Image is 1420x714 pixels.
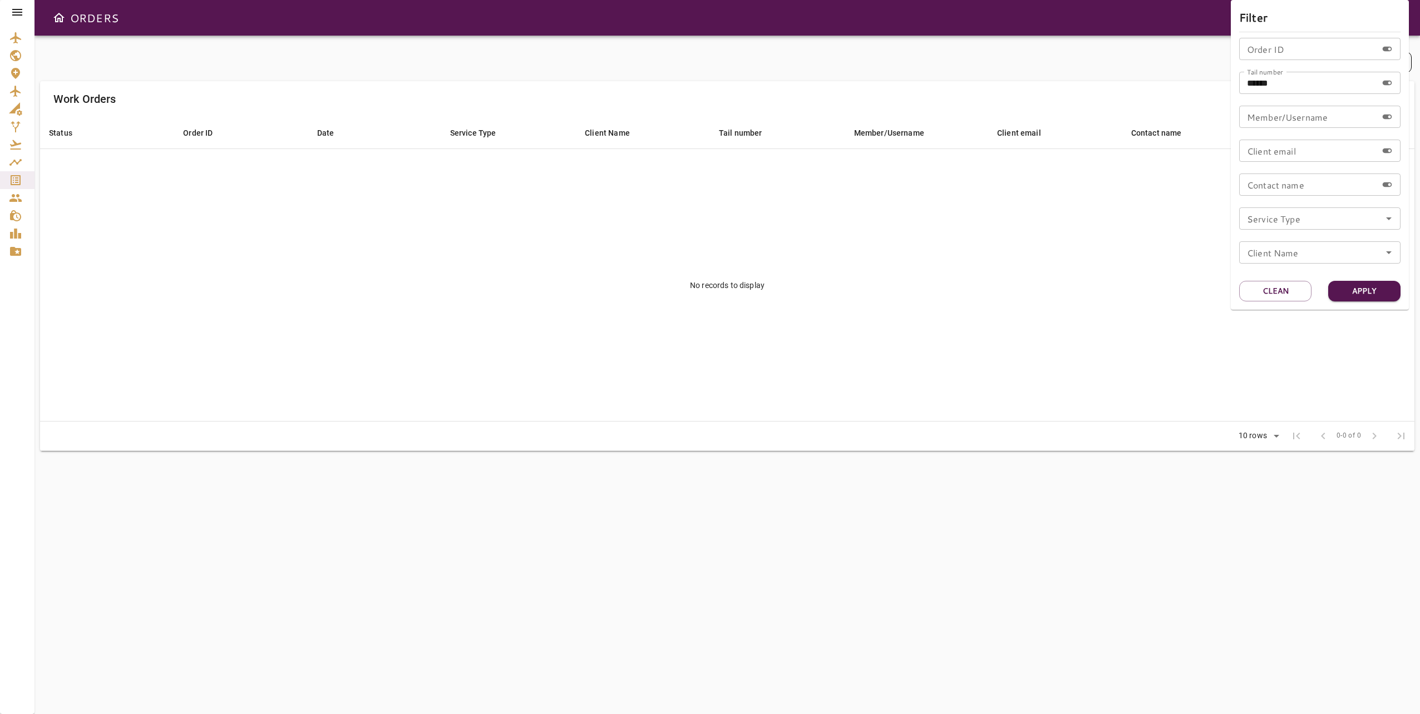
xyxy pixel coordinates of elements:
[1328,281,1401,301] button: Apply
[1247,67,1283,76] label: Tail number
[1381,211,1397,226] button: Open
[1239,8,1401,26] h6: Filter
[1239,281,1311,301] button: Clean
[1381,245,1397,260] button: Open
